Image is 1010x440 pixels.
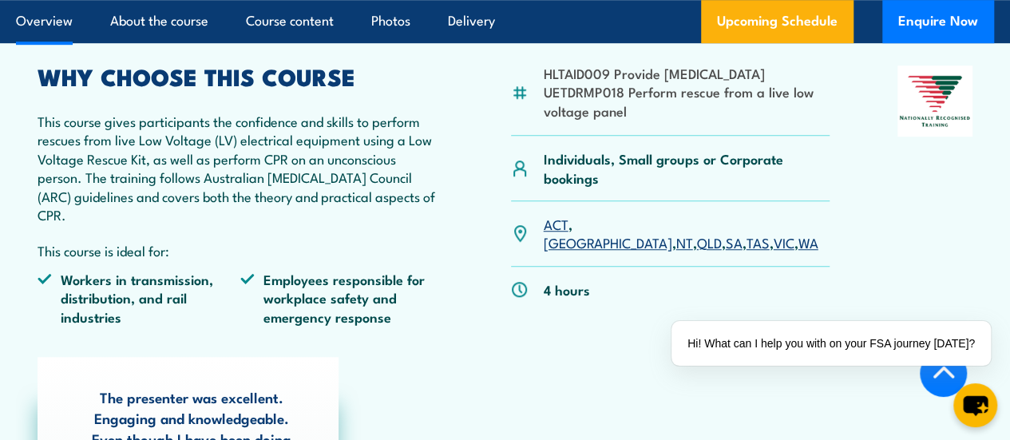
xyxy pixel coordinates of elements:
[747,232,770,252] a: TAS
[544,64,830,82] li: HLTAID009 Provide [MEDICAL_DATA]
[544,232,672,252] a: [GEOGRAPHIC_DATA]
[798,232,818,252] a: WA
[38,241,443,260] p: This course is ideal for:
[544,280,590,299] p: 4 hours
[544,82,830,120] li: UETDRMP018 Perform rescue from a live low voltage panel
[544,215,830,252] p: , , , , , , ,
[774,232,794,252] a: VIC
[726,232,743,252] a: SA
[953,383,997,427] button: chat-button
[897,65,972,137] img: Nationally Recognised Training logo.
[38,65,443,86] h2: WHY CHOOSE THIS COURSE
[676,232,693,252] a: NT
[697,232,722,252] a: QLD
[544,149,830,187] p: Individuals, Small groups or Corporate bookings
[240,270,443,326] li: Employees responsible for workplace safety and emergency response
[544,214,568,233] a: ACT
[671,321,991,366] div: Hi! What can I help you with on your FSA journey [DATE]?
[38,112,443,224] p: This course gives participants the confidence and skills to perform rescues from live Low Voltage...
[38,270,240,326] li: Workers in transmission, distribution, and rail industries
